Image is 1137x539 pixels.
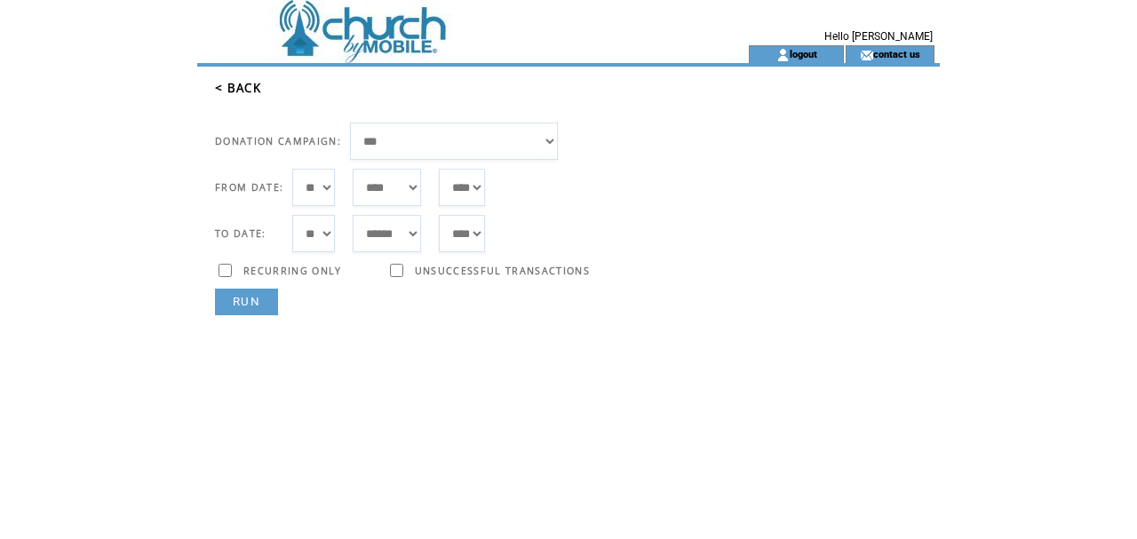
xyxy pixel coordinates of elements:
span: FROM DATE: [215,181,283,194]
a: < BACK [215,80,261,96]
a: RUN [215,289,278,315]
img: account_icon.gif [776,48,790,62]
span: UNSUCCESSFUL TRANSACTIONS [415,265,590,277]
span: DONATION CAMPAIGN: [215,135,341,147]
span: TO DATE: [215,227,266,240]
img: contact_us_icon.gif [860,48,873,62]
a: contact us [873,48,920,59]
span: RECURRING ONLY [243,265,342,277]
a: logout [790,48,817,59]
span: Hello [PERSON_NAME] [824,30,933,43]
